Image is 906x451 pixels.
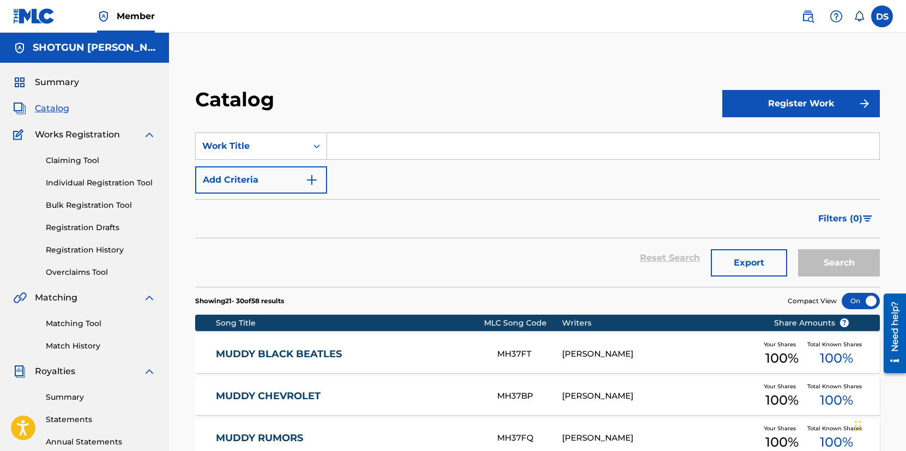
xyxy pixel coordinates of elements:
button: Add Criteria [195,166,327,194]
img: Catalog [13,102,26,115]
span: 100 % [765,390,799,410]
img: Top Rightsholder [97,10,110,23]
span: Summary [35,76,79,89]
img: MLC Logo [13,8,55,24]
iframe: Chat Widget [851,399,906,451]
a: Annual Statements [46,436,156,448]
span: Catalog [35,102,69,115]
a: MUDDY BLACK BEATLES [216,348,482,360]
img: expand [143,128,156,141]
span: Your Shares [764,424,800,432]
span: Member [117,10,155,22]
span: Total Known Shares [807,340,866,348]
div: Help [825,5,847,27]
div: Song Title [216,317,484,329]
a: MUDDY CHEVROLET [216,390,482,402]
a: MUDDY RUMORS [216,432,482,444]
a: Overclaims Tool [46,267,156,278]
a: Registration History [46,244,156,256]
div: Writers [562,317,757,329]
a: Matching Tool [46,318,156,329]
span: ? [840,318,849,327]
a: Public Search [797,5,819,27]
a: CatalogCatalog [13,102,69,115]
a: Bulk Registration Tool [46,200,156,211]
span: 100 % [820,390,853,410]
button: Register Work [722,90,880,117]
button: Filters (0) [812,205,880,232]
div: User Menu [871,5,893,27]
img: filter [863,215,872,222]
div: MH37BP [497,390,562,402]
span: 100 % [820,348,853,368]
span: Your Shares [764,340,800,348]
a: Match History [46,340,156,352]
span: Works Registration [35,128,120,141]
img: Works Registration [13,128,27,141]
img: Royalties [13,365,26,378]
img: Matching [13,291,27,304]
img: search [801,10,814,23]
iframe: Resource Center [875,288,906,378]
a: SummarySummary [13,76,79,89]
img: expand [143,365,156,378]
form: Search Form [195,133,880,287]
div: Work Title [202,140,300,153]
img: f7272a7cc735f4ea7f67.svg [858,97,871,110]
button: Export [711,249,787,276]
p: Showing 21 - 30 of 58 results [195,296,284,306]
img: Accounts [13,41,26,55]
span: Royalties [35,365,75,378]
a: Claiming Tool [46,155,156,166]
div: [PERSON_NAME] [562,432,757,444]
img: Summary [13,76,26,89]
div: Notifications [854,11,865,22]
a: Summary [46,392,156,403]
div: [PERSON_NAME] [562,348,757,360]
span: Total Known Shares [807,382,866,390]
span: 100 % [765,348,799,368]
span: Matching [35,291,77,304]
img: 9d2ae6d4665cec9f34b9.svg [305,173,318,187]
a: Individual Registration Tool [46,177,156,189]
a: Statements [46,414,156,425]
span: Compact View [788,296,837,306]
img: expand [143,291,156,304]
div: MH37FQ [497,432,562,444]
h2: Catalog [195,87,280,112]
a: Registration Drafts [46,222,156,233]
span: Share Amounts [774,317,849,329]
div: [PERSON_NAME] [562,390,757,402]
h5: SHOTGUN SHANE [33,41,156,54]
div: Drag [855,410,861,442]
span: Filters ( 0 ) [818,212,862,225]
div: MH37FT [497,348,562,360]
span: Your Shares [764,382,800,390]
span: Total Known Shares [807,424,866,432]
div: MLC Song Code [484,317,562,329]
img: help [830,10,843,23]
